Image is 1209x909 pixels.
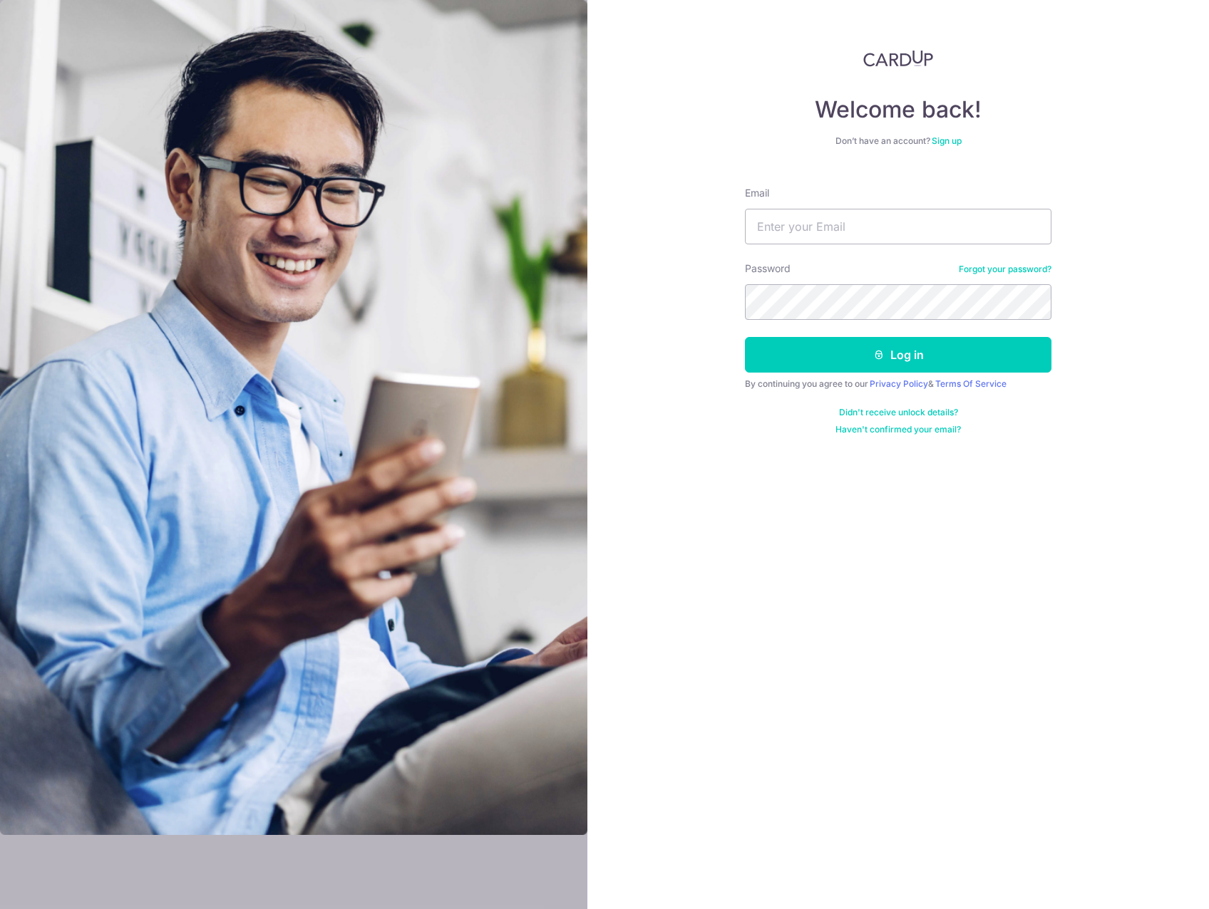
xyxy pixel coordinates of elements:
[863,50,933,67] img: CardUp Logo
[745,261,791,276] label: Password
[870,378,928,389] a: Privacy Policy
[745,209,1051,244] input: Enter your Email
[959,264,1051,275] a: Forgot your password?
[839,407,958,418] a: Didn't receive unlock details?
[745,378,1051,390] div: By continuing you agree to our &
[745,135,1051,147] div: Don’t have an account?
[935,378,1007,389] a: Terms Of Service
[745,186,769,200] label: Email
[745,337,1051,373] button: Log in
[932,135,962,146] a: Sign up
[745,95,1051,124] h4: Welcome back!
[835,424,961,435] a: Haven't confirmed your email?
